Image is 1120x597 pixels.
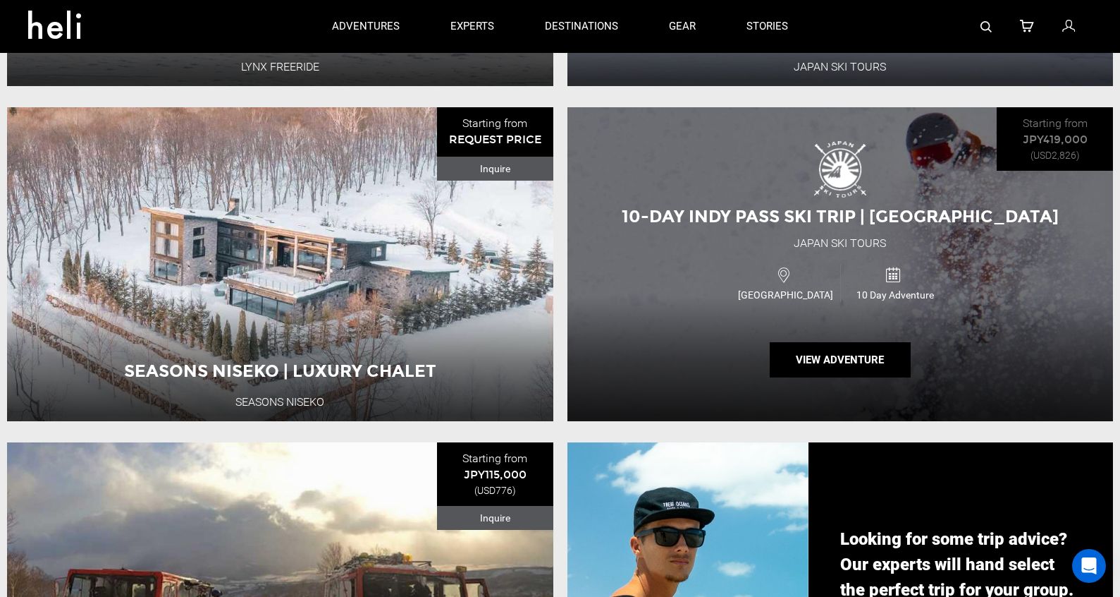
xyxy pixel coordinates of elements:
img: images [814,141,866,198]
p: destinations [545,19,618,34]
p: adventures [332,19,400,34]
button: View Adventure [770,342,911,378]
img: search-bar-icon.svg [980,21,992,32]
div: Japan Ski Tours [794,236,886,252]
div: Open Intercom Messenger [1072,549,1106,583]
span: 10-Day Indy Pass Ski Trip | [GEOGRAPHIC_DATA] [622,206,1059,227]
p: experts [450,19,494,34]
span: [GEOGRAPHIC_DATA] [731,288,840,302]
span: 10 Day Adventure [841,288,949,302]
